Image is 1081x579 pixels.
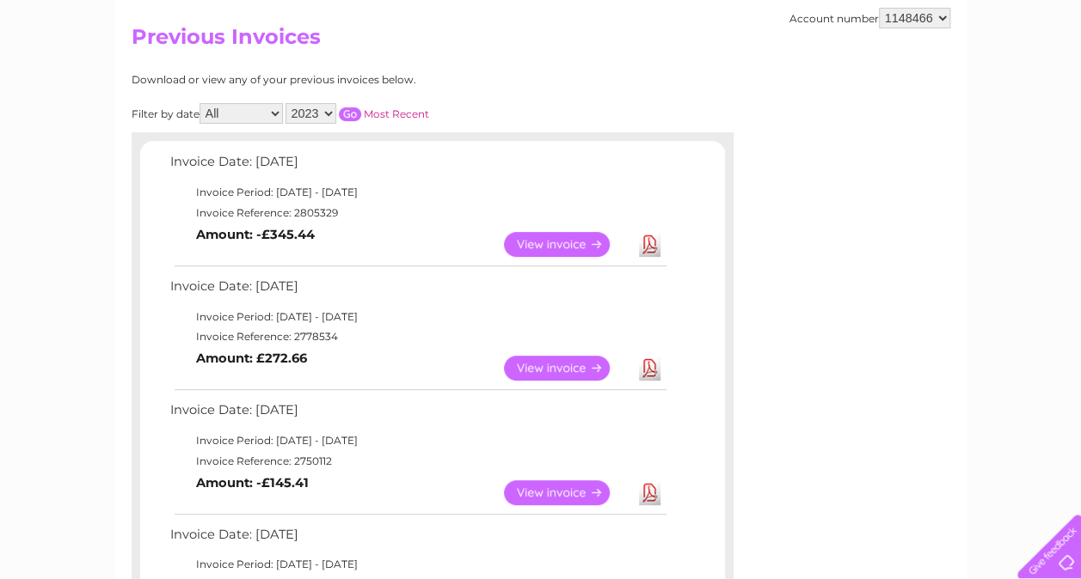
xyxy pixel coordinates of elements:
[869,73,921,86] a: Telecoms
[166,150,669,182] td: Invoice Date: [DATE]
[166,182,669,203] td: Invoice Period: [DATE] - [DATE]
[196,475,309,491] b: Amount: -£145.41
[196,227,315,242] b: Amount: -£345.44
[1024,73,1065,86] a: Log out
[132,74,583,86] div: Download or view any of your previous invoices below.
[166,307,669,327] td: Invoice Period: [DATE] - [DATE]
[504,356,630,381] a: View
[166,399,669,430] td: Invoice Date: [DATE]
[166,430,669,451] td: Invoice Period: [DATE] - [DATE]
[931,73,956,86] a: Blog
[135,9,948,83] div: Clear Business is a trading name of Verastar Limited (registered in [GEOGRAPHIC_DATA] No. 3667643...
[166,523,669,555] td: Invoice Date: [DATE]
[166,275,669,307] td: Invoice Date: [DATE]
[639,356,660,381] a: Download
[166,326,669,347] td: Invoice Reference: 2778534
[364,107,429,120] a: Most Recent
[504,480,630,505] a: View
[166,554,669,575] td: Invoice Period: [DATE] - [DATE]
[778,73,811,86] a: Water
[639,232,660,257] a: Download
[132,25,950,58] h2: Previous Invoices
[166,203,669,223] td: Invoice Reference: 2805329
[789,8,950,28] div: Account number
[967,73,1009,86] a: Contact
[757,9,875,30] a: 0333 014 3131
[196,350,307,366] b: Amount: £272.66
[821,73,859,86] a: Energy
[166,451,669,472] td: Invoice Reference: 2750112
[504,232,630,257] a: View
[639,480,660,505] a: Download
[38,45,126,97] img: logo.png
[132,103,583,124] div: Filter by date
